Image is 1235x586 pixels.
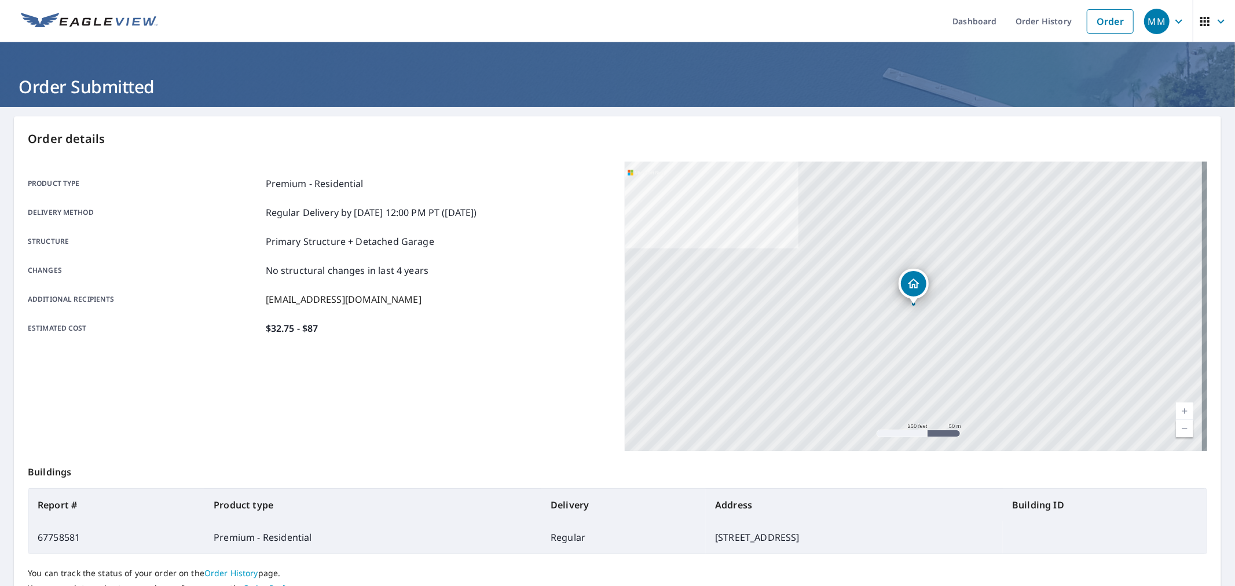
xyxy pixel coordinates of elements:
[204,521,541,554] td: Premium - Residential
[28,521,204,554] td: 67758581
[28,451,1207,488] p: Buildings
[266,263,429,277] p: No structural changes in last 4 years
[28,568,1207,578] p: You can track the status of your order on the page.
[1176,420,1193,437] a: Current Level 17, Zoom Out
[541,489,706,521] th: Delivery
[28,263,261,277] p: Changes
[1144,9,1170,34] div: MM
[28,177,261,191] p: Product type
[21,13,157,30] img: EV Logo
[204,489,541,521] th: Product type
[1003,489,1207,521] th: Building ID
[899,269,929,305] div: Dropped pin, building 1, Residential property, 77 E Main St Norton, MA 02766
[28,206,261,219] p: Delivery method
[266,235,434,248] p: Primary Structure + Detached Garage
[706,489,1003,521] th: Address
[266,177,364,191] p: Premium - Residential
[706,521,1003,554] td: [STREET_ADDRESS]
[204,567,258,578] a: Order History
[266,321,318,335] p: $32.75 - $87
[28,489,204,521] th: Report #
[266,206,477,219] p: Regular Delivery by [DATE] 12:00 PM PT ([DATE])
[541,521,706,554] td: Regular
[14,75,1221,98] h1: Order Submitted
[28,321,261,335] p: Estimated cost
[1176,402,1193,420] a: Current Level 17, Zoom In
[1087,9,1134,34] a: Order
[28,130,1207,148] p: Order details
[28,292,261,306] p: Additional recipients
[266,292,422,306] p: [EMAIL_ADDRESS][DOMAIN_NAME]
[28,235,261,248] p: Structure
